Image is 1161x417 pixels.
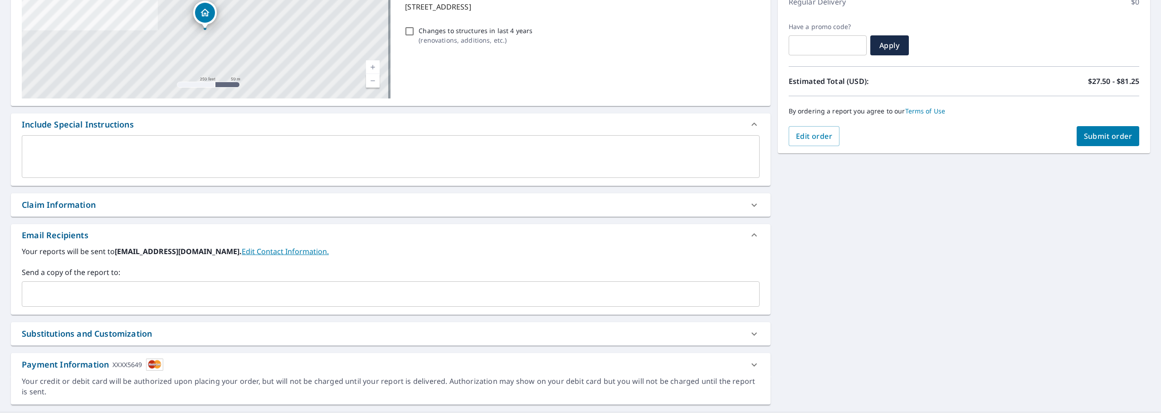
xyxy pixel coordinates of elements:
p: [STREET_ADDRESS] [405,1,756,12]
p: Estimated Total (USD): [789,76,964,87]
a: EditContactInfo [242,246,329,256]
a: Current Level 17, Zoom Out [366,74,380,88]
div: Claim Information [11,193,771,216]
label: Send a copy of the report to: [22,267,760,278]
button: Edit order [789,126,840,146]
label: Your reports will be sent to [22,246,760,257]
div: Claim Information [22,199,96,211]
div: XXXX5649 [112,358,142,371]
a: Current Level 17, Zoom In [366,60,380,74]
a: Terms of Use [905,107,946,115]
img: cardImage [146,358,163,371]
b: [EMAIL_ADDRESS][DOMAIN_NAME]. [115,246,242,256]
div: Substitutions and Customization [11,322,771,345]
div: Payment InformationXXXX5649cardImage [11,353,771,376]
div: Your credit or debit card will be authorized upon placing your order, but will not be charged unt... [22,376,760,397]
button: Submit order [1077,126,1140,146]
p: $27.50 - $81.25 [1088,76,1139,87]
div: Email Recipients [22,229,88,241]
span: Apply [878,40,902,50]
div: Include Special Instructions [11,113,771,135]
div: Payment Information [22,358,163,371]
div: Email Recipients [11,224,771,246]
p: Changes to structures in last 4 years [419,26,532,35]
div: Include Special Instructions [22,118,134,131]
button: Apply [870,35,909,55]
label: Have a promo code? [789,23,867,31]
div: Dropped pin, building 1, Residential property, 16112 Denver Pacific Dr Monument, CO 80132 [193,1,217,29]
p: By ordering a report you agree to our [789,107,1139,115]
p: ( renovations, additions, etc. ) [419,35,532,45]
div: Substitutions and Customization [22,328,152,340]
span: Submit order [1084,131,1132,141]
span: Edit order [796,131,833,141]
